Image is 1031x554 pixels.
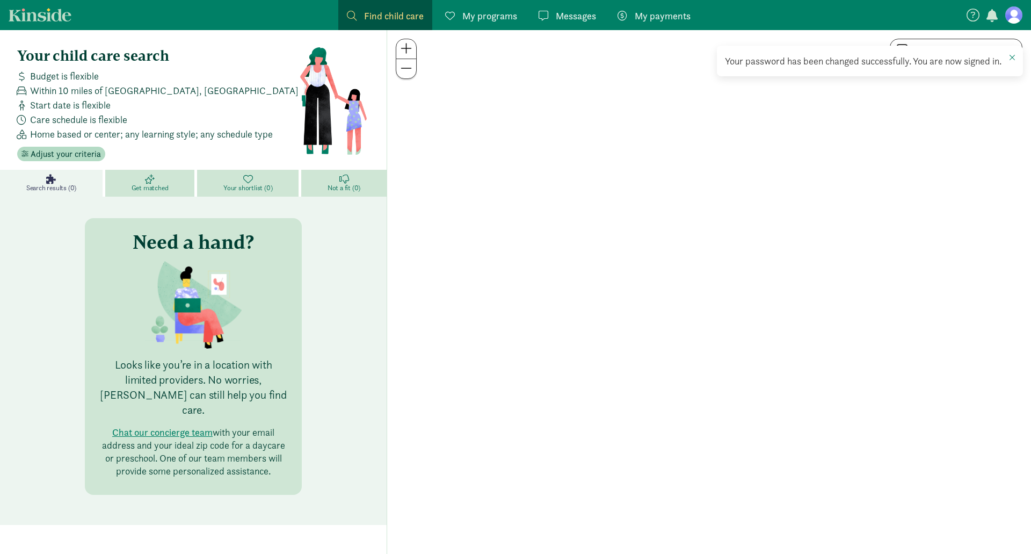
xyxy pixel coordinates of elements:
a: Your shortlist (0) [197,170,301,197]
label: Search as I move the map [907,43,1015,56]
h4: Your child care search [17,47,299,64]
span: Messages [556,9,596,23]
p: Looks like you’re in a location with limited providers. No worries, [PERSON_NAME] can still help ... [98,357,289,418]
span: Your shortlist (0) [223,184,272,192]
h3: Need a hand? [133,231,254,253]
a: Get matched [105,170,197,197]
span: Budget is flexible [30,69,99,83]
span: Home based or center; any learning style; any schedule type [30,127,273,141]
a: Not a fit (0) [301,170,387,197]
a: Kinside [9,8,71,21]
span: My programs [462,9,517,23]
span: Find child care [364,9,424,23]
div: Your password has been changed successfully. You are now signed in. [725,54,1015,68]
span: Not a fit (0) [328,184,360,192]
button: Adjust your criteria [17,147,105,162]
span: Search results (0) [26,184,76,192]
span: Start date is flexible [30,98,111,112]
span: Get matched [132,184,169,192]
span: Care schedule is flexible [30,112,127,127]
span: Adjust your criteria [31,148,101,161]
span: My payments [635,9,691,23]
button: Chat our concierge team [112,426,213,439]
span: Within 10 miles of [GEOGRAPHIC_DATA], [GEOGRAPHIC_DATA] [30,83,299,98]
p: with your email address and your ideal zip code for a daycare or preschool. One of our team membe... [98,426,289,478]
